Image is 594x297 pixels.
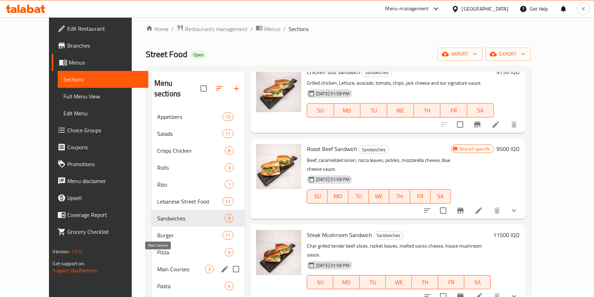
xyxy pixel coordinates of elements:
span: Coupons [67,143,143,151]
span: Choice Groups [67,126,143,134]
div: Crispy Chicken8 [151,142,245,159]
span: Sandwiches [359,146,388,154]
a: Support.OpsPlatform [52,266,97,275]
a: Branches [52,37,148,54]
a: Restaurants management [177,24,248,34]
li: / [250,25,253,33]
span: SA [470,105,491,116]
span: Open [190,52,206,58]
a: Choice Groups [52,122,148,139]
span: TU [363,277,383,287]
a: Coverage Report [52,206,148,223]
button: Add section [228,80,245,97]
div: Burger11 [151,227,245,244]
div: Lebanese Street Food11 [151,193,245,210]
span: Crispy Chicken [157,146,225,155]
h2: Menu sections [154,78,200,99]
span: WE [390,105,411,116]
span: Edit Restaurant [67,24,143,33]
div: Sandwiches [373,231,403,240]
button: delete [506,116,522,133]
span: Sandwiches [374,231,403,240]
button: FR [438,275,464,289]
nav: breadcrumb [146,24,531,34]
div: Pasta4 [151,278,245,295]
span: [DATE] 01:58 PM [313,90,352,97]
span: MO [337,105,358,116]
span: TU [351,191,366,201]
button: TH [389,189,410,204]
button: MO [333,275,359,289]
span: WE [372,191,386,201]
span: Pasta [157,282,225,290]
a: Full Menu View [58,88,148,105]
span: Sandwiches [362,68,391,77]
button: Branch-specific-item [452,202,469,219]
div: Salads11 [151,125,245,142]
span: Version: [52,247,70,256]
span: Branch specific [457,146,493,152]
a: Edit Menu [58,105,148,122]
a: Upsell [52,189,148,206]
button: SA [431,189,451,204]
a: Home [146,25,168,33]
a: Menu disclaimer [52,172,148,189]
a: Edit menu item [491,120,500,129]
div: Pizza9 [151,244,245,261]
img: Roast Beef Sandwich [256,144,301,189]
span: [DATE] 01:58 PM [313,176,352,183]
span: 9 [225,249,233,256]
span: 1.0.0 [71,247,82,256]
button: TH [414,103,441,117]
span: Roast Beef Sandwich [307,144,357,154]
h6: 9750 IQD [497,67,520,77]
button: MO [328,189,348,204]
a: Edit Restaurant [52,20,148,37]
span: Edit Menu [63,109,143,117]
button: TH [412,275,438,289]
span: SU [310,277,330,287]
p: Grilled chicken, Lettuce, avocado, tomato, chips, jack cheese and our signature sauce. [307,79,494,87]
span: Chicken Sub Sandwich [307,67,360,77]
a: Promotions [52,156,148,172]
button: import [438,48,483,61]
span: Get support on: [52,259,85,268]
button: SA [464,275,490,289]
div: items [225,214,234,223]
button: sort-choices [419,202,436,219]
span: import [443,50,477,59]
span: Restaurants management [185,25,248,33]
div: Menu-management [385,5,429,13]
span: Select to update [436,203,451,218]
span: Sandwiches [157,214,225,223]
span: Grocery Checklist [67,228,143,236]
span: 3 [205,266,214,273]
a: Edit menu item [475,206,483,215]
span: Menus [264,25,280,33]
span: 8 [225,147,233,154]
span: TH [415,277,435,287]
span: Select all sections [196,81,211,96]
div: Appetizers13 [151,108,245,125]
span: 11 [223,131,233,137]
span: Promotions [67,160,143,168]
div: items [225,248,234,256]
span: Rizo [157,180,225,189]
span: Salads [157,129,222,138]
button: SU [307,189,328,204]
div: items [205,265,214,273]
img: Steak Mushroom Sandwich [256,230,301,275]
button: export [485,48,531,61]
div: items [225,282,234,290]
span: SA [433,191,448,201]
span: Steak Mushroom Sandwich [307,230,372,240]
span: Burger [157,231,222,240]
img: Chicken Sub Sandwich [256,67,301,112]
span: MO [330,191,345,201]
button: SU [307,275,333,289]
span: Rolls [157,163,225,172]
